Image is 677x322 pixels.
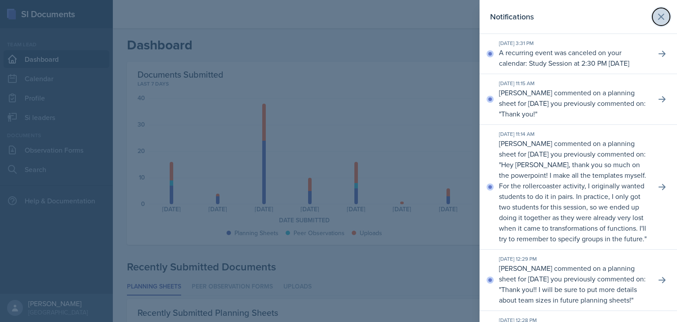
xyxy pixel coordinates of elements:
[499,39,649,47] div: [DATE] 3:31 PM
[499,47,649,68] p: A recurring event was canceled on your calendar: Study Session at 2:30 PM [DATE]
[499,160,646,243] p: Hey [PERSON_NAME], thank you so much on the powerpoint! I make all the templates myself. For the ...
[499,263,649,305] p: [PERSON_NAME] commented on a planning sheet for [DATE] you previously commented on: " "
[490,11,534,23] h2: Notifications
[501,109,535,119] p: Thank you!
[499,255,649,263] div: [DATE] 12:29 PM
[499,87,649,119] p: [PERSON_NAME] commented on a planning sheet for [DATE] you previously commented on: " "
[499,79,649,87] div: [DATE] 11:15 AM
[499,285,637,305] p: Thank you!! I will be sure to put more details about team sizes in future planning sheets!
[499,138,649,244] p: [PERSON_NAME] commented on a planning sheet for [DATE] you previously commented on: " "
[499,130,649,138] div: [DATE] 11:14 AM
